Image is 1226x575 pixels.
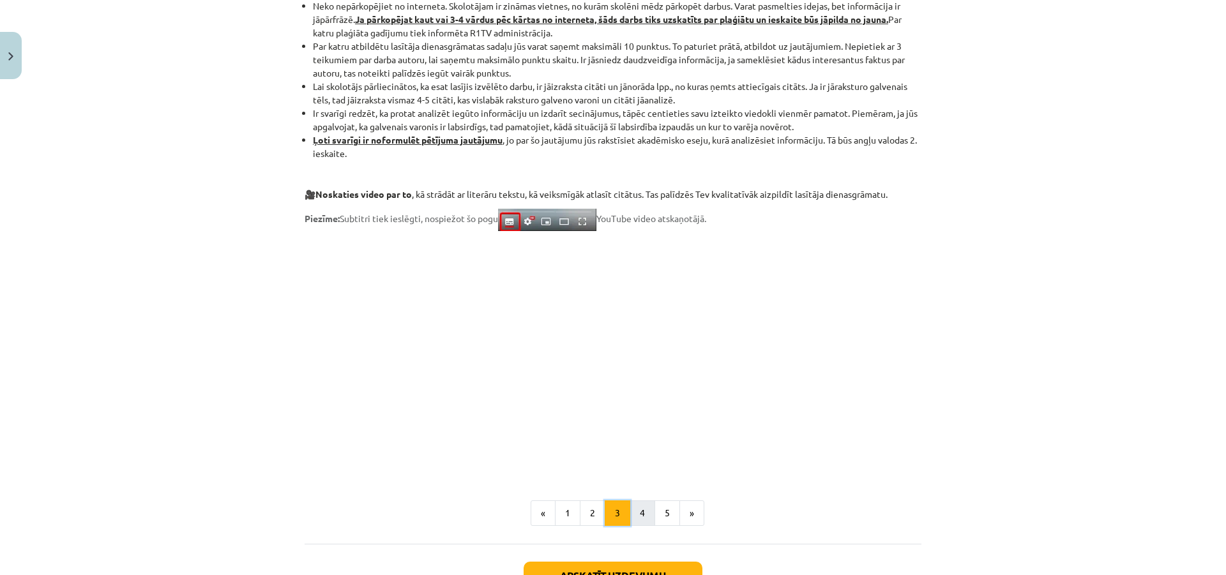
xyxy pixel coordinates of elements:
li: Par katru atbildētu lasītāja dienasgrāmatas sadaļu jūs varat saņemt maksimāli 10 punktus. To patu... [313,40,921,80]
button: 3 [605,500,630,526]
button: 4 [630,500,655,526]
strong: Noskaties video par to [315,188,412,200]
li: Lai skolotājs pārliecinātos, ka esat lasījis izvēlēto darbu, ir jāizraksta citāti un jānorāda lpp... [313,80,921,107]
button: 2 [580,500,605,526]
li: , jo par šo jautājumu jūs rakstīsiet akadēmisko eseju, kurā analizēsiet informāciju. Tā būs angļu... [313,133,921,160]
img: icon-close-lesson-0947bae3869378f0d4975bcd49f059093ad1ed9edebbc8119c70593378902aed.svg [8,52,13,61]
strong: Ja pārkopējat kaut vai 3-4 vārdus pēc kārtas no interneta, šāds darbs tiks uzskatīts par plaģiātu... [355,13,888,25]
button: « [531,500,556,526]
strong: Piezīme: [305,213,340,224]
span: Subtitri tiek ieslēgti, nospiežot šo pogu YouTube video atskaņotājā. [305,213,706,224]
li: Ir svarīgi redzēt, ka protat analizēt iegūto informāciju un izdarīt secinājumus, tāpēc centieties... [313,107,921,133]
strong: Ļoti svarīgi ir noformulēt pētījuma jautājumu [313,134,503,146]
nav: Page navigation example [305,500,921,526]
p: 🎥 , kā strādāt ar literāru tekstu, kā veiksmīgāk atlasīt citātus. Tas palīdzēs Tev kvalitatīvāk a... [305,188,921,201]
button: » [679,500,704,526]
button: 1 [555,500,580,526]
button: 5 [655,500,680,526]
